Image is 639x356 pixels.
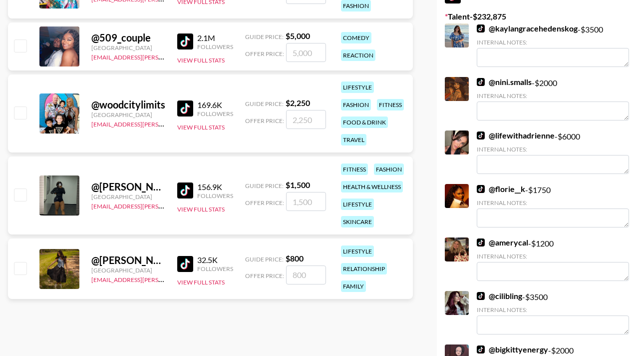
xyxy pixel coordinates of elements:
div: [GEOGRAPHIC_DATA] [91,44,165,51]
div: Internal Notes: [477,199,629,206]
div: @ [PERSON_NAME].drew [91,254,165,266]
strong: $ 1,500 [286,180,310,189]
img: TikTok [177,256,193,272]
div: 32.5K [197,255,233,265]
div: 2.1M [197,33,233,43]
div: Internal Notes: [477,92,629,99]
strong: $ 800 [286,253,304,263]
img: TikTok [177,100,193,116]
div: Internal Notes: [477,306,629,313]
div: travel [341,134,366,145]
a: @cilibling [477,291,522,301]
img: TikTok [477,345,485,353]
div: [GEOGRAPHIC_DATA] [91,266,165,274]
div: skincare [341,216,374,227]
img: TikTok [477,292,485,300]
input: 2,250 [286,110,326,129]
div: @ woodcitylimits [91,98,165,111]
div: - $ 3500 [477,291,629,334]
div: reaction [341,49,375,61]
a: @bigkittyenergy [477,344,548,354]
div: relationship [341,263,387,274]
span: Offer Price: [245,50,284,57]
div: - $ 6000 [477,130,629,174]
div: fitness [341,163,368,175]
div: 156.9K [197,182,233,192]
label: Talent - $ 232,875 [445,11,631,21]
div: Followers [197,192,233,199]
a: @lifewithadrienne [477,130,555,140]
div: health & wellness [341,181,403,192]
div: food & drink [341,116,388,128]
span: Offer Price: [245,272,284,279]
span: Guide Price: [245,255,284,263]
div: @ 509_couple [91,31,165,44]
a: @nini.smalls [477,77,532,87]
img: TikTok [177,33,193,49]
div: - $ 1750 [477,184,629,227]
a: [EMAIL_ADDRESS][PERSON_NAME][DOMAIN_NAME] [91,51,239,61]
input: 800 [286,265,326,284]
input: 1,500 [286,192,326,211]
strong: $ 5,000 [286,31,310,40]
div: Internal Notes: [477,145,629,153]
button: View Full Stats [177,205,225,213]
a: [EMAIL_ADDRESS][PERSON_NAME][DOMAIN_NAME] [91,274,239,283]
div: Internal Notes: [477,38,629,46]
a: [EMAIL_ADDRESS][PERSON_NAME][DOMAIN_NAME] [91,118,239,128]
div: Followers [197,43,233,50]
div: - $ 1200 [477,237,629,281]
img: TikTok [477,238,485,246]
img: TikTok [177,182,193,198]
img: TikTok [477,78,485,86]
div: [GEOGRAPHIC_DATA] [91,193,165,200]
span: Guide Price: [245,182,284,189]
div: - $ 2000 [477,77,629,120]
div: comedy [341,32,371,43]
div: [GEOGRAPHIC_DATA] [91,111,165,118]
a: @kaylangracehedenskog [477,23,578,33]
button: View Full Stats [177,56,225,64]
div: - $ 3500 [477,23,629,67]
div: Followers [197,110,233,117]
span: Guide Price: [245,33,284,40]
input: 5,000 [286,43,326,62]
button: View Full Stats [177,123,225,131]
a: @amerycal [477,237,528,247]
div: Internal Notes: [477,252,629,260]
span: Offer Price: [245,199,284,206]
a: @florie__k [477,184,525,194]
img: TikTok [477,185,485,193]
div: 169.6K [197,100,233,110]
span: Offer Price: [245,117,284,124]
div: lifestyle [341,81,374,93]
div: family [341,280,366,292]
strong: $ 2,250 [286,98,310,107]
div: lifestyle [341,198,374,210]
div: lifestyle [341,245,374,257]
div: fashion [374,163,404,175]
div: Followers [197,265,233,272]
div: fashion [341,99,371,110]
span: Guide Price: [245,100,284,107]
button: View Full Stats [177,278,225,286]
a: [EMAIL_ADDRESS][PERSON_NAME][DOMAIN_NAME] [91,200,239,210]
img: TikTok [477,24,485,32]
div: fitness [377,99,404,110]
div: @ [PERSON_NAME] [91,180,165,193]
img: TikTok [477,131,485,139]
